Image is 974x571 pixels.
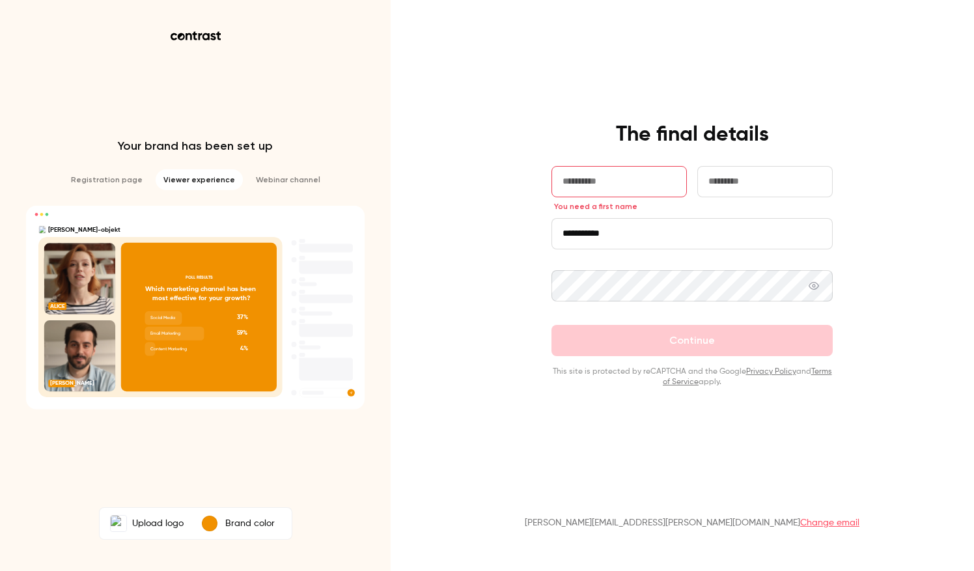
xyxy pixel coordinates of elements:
[746,368,796,376] a: Privacy Policy
[800,518,859,527] a: Change email
[118,138,273,154] p: Your brand has been set up
[156,169,243,190] li: Viewer experience
[616,122,769,148] h4: The final details
[63,169,150,190] li: Registration page
[551,367,833,387] p: This site is protected by reCAPTCHA and the Google and apply.
[102,510,191,536] label: Beck-objektUpload logo
[111,516,126,531] img: Beck-objekt
[663,368,832,386] a: Terms of Service
[248,169,328,190] li: Webinar channel
[191,510,289,536] button: Brand color
[225,517,275,530] p: Brand color
[525,516,859,529] p: [PERSON_NAME][EMAIL_ADDRESS][PERSON_NAME][DOMAIN_NAME]
[554,201,637,212] span: You need a first name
